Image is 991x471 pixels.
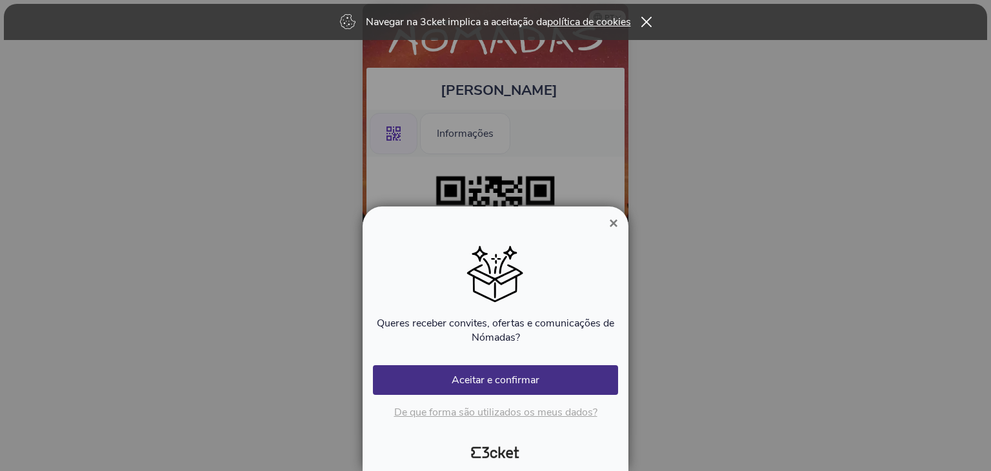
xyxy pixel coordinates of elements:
[609,214,618,232] span: ×
[373,405,618,419] p: De que forma são utilizados os meus dados?
[366,15,631,29] p: Navegar na 3cket implica a aceitação da
[373,316,618,345] p: Queres receber convites, ofertas e comunicações de Nómadas?
[547,15,631,29] a: política de cookies
[373,365,618,395] button: Aceitar e confirmar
